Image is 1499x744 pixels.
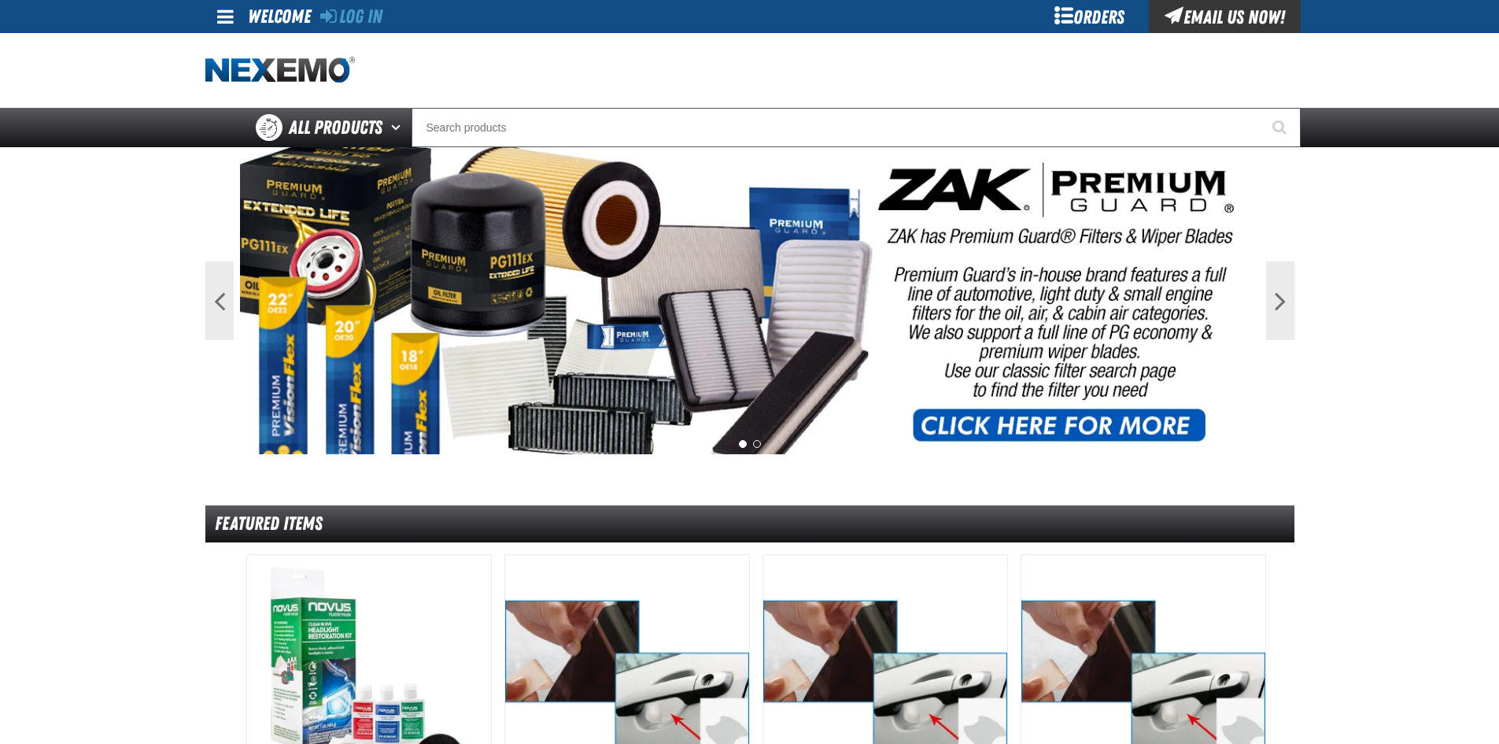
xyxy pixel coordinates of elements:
input: Search [412,108,1301,147]
button: 1 of 2 [739,440,747,448]
img: Nexemo logo [205,57,355,84]
a: Log In [320,6,382,28]
button: Open All Products pages [386,108,412,147]
button: Previous [205,261,234,340]
img: PG Filters & Wipers [240,147,1260,454]
span: All Products [289,113,382,142]
div: Featured Items [205,505,1294,542]
button: Start Searching [1261,108,1301,147]
button: 2 of 2 [753,440,761,448]
button: Next [1266,261,1294,340]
